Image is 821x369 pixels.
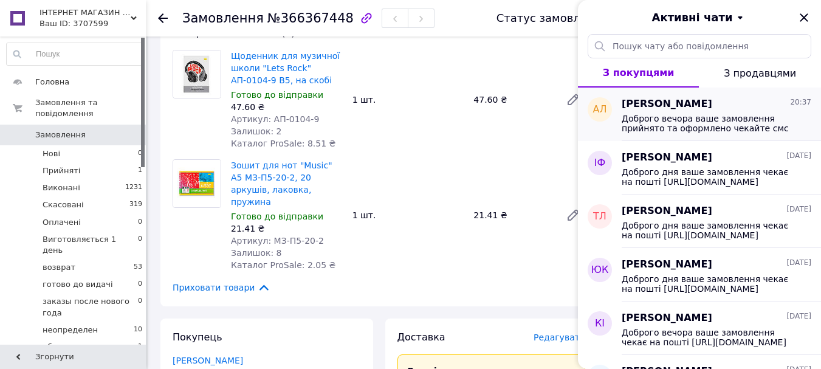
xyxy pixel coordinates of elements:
button: Активні чати [612,10,787,26]
button: ТЛ[PERSON_NAME][DATE]Доброго дня ваше замовлення чекає на пошті [URL][DOMAIN_NAME] [578,195,821,248]
span: Артикул: МЗ-П5-20-2 [231,236,324,246]
button: Закрити [797,10,811,25]
div: 1 шт. [348,91,469,108]
span: [PERSON_NAME] [622,151,712,165]
span: №366367448 [267,11,354,26]
span: Артикул: АП-0104-9 [231,114,319,124]
span: Оплачені [43,217,81,228]
span: Редагувати [534,333,585,342]
span: 0 [138,296,142,318]
input: Пошук чату або повідомлення [588,34,811,58]
span: [PERSON_NAME] [622,311,712,325]
span: Доброго вечора ваше замовлення прийнято та оформлено чекайте смс від пошти [URL][DOMAIN_NAME] [622,114,794,133]
span: [DATE] [786,151,811,161]
span: Скасовані [43,199,84,210]
span: Головна [35,77,69,88]
span: Залишок: 8 [231,248,282,258]
button: КІ[PERSON_NAME][DATE]Доброго вечора ваше замовлення чекає на пошті [URL][DOMAIN_NAME] [578,302,821,355]
span: Замовлення та повідомлення [35,97,146,119]
span: 319 [129,199,142,210]
span: Залишок: 2 [231,126,282,136]
span: 0 [138,217,142,228]
a: [PERSON_NAME] [173,356,243,365]
div: 21.41 ₴ [469,207,556,224]
span: Активні чати [651,10,732,26]
div: 1 шт. [348,207,469,224]
span: Виконані [43,182,80,193]
span: ТЛ [593,210,606,224]
button: ІФ[PERSON_NAME][DATE]Доброго дня ваше замовлення чекає на пошті [URL][DOMAIN_NAME] [578,141,821,195]
span: АЛ [593,103,607,117]
img: Зошит для нот "Music" А5 МЗ-П5-20-2, 20 аркушів, лаковка, пружина [173,160,221,207]
span: Доброго дня ваше замовлення чекає на пошті [URL][DOMAIN_NAME] [622,221,794,240]
span: Виготовляється 1 день [43,234,138,256]
span: 0 [138,234,142,256]
span: КІ [595,317,605,331]
a: Зошит для нот "Music" А5 МЗ-П5-20-2, 20 аркушів, лаковка, пружина [231,160,332,207]
span: Нові [43,148,60,159]
span: [PERSON_NAME] [622,97,712,111]
span: Доставка [397,331,445,343]
span: Каталог ProSale: 2.05 ₴ [231,260,335,270]
a: Щоденник для музичної школи "Lets Rock" АП-0104-9 В5, на скобі [231,51,340,85]
button: З продавцями [699,58,821,88]
img: Щоденник для музичної школи "Lets Rock" АП-0104-9 В5, на скобі [173,50,221,98]
span: Каталог ProSale: 8.51 ₴ [231,139,335,148]
span: 0 [138,148,142,159]
span: 1 [138,165,142,176]
span: З покупцями [603,67,675,78]
span: ЮК [591,263,609,277]
span: готово до видачі [43,279,113,290]
span: Замовлення [182,11,264,26]
span: Покупець [173,331,222,343]
span: обмен [43,342,68,353]
span: [PERSON_NAME] [622,204,712,218]
span: [DATE] [786,204,811,215]
a: Редагувати [561,88,585,112]
span: Прийняті [43,165,80,176]
span: Готово до відправки [231,90,323,100]
span: 53 [134,262,142,273]
span: возврат [43,262,75,273]
span: З продавцями [724,67,796,79]
span: Доброго дня ваше замовлення чекає на пошті [URL][DOMAIN_NAME] [622,167,794,187]
div: Ваш ID: 3707599 [40,18,146,29]
span: 1231 [125,182,142,193]
span: 0 [138,279,142,290]
span: Товари в замовленні (2) [173,27,295,38]
div: 47.60 ₴ [469,91,556,108]
span: ІНТЕРНЕТ МАГАЗИН ВІД ВЗУТТЯ ДО ТЕХНІКИ Brizgou [40,7,131,18]
button: ЮК[PERSON_NAME][DATE]Доброго дня ваше замовлення чекає на пошті [URL][DOMAIN_NAME] [578,248,821,302]
span: Доброго дня ваше замовлення чекає на пошті [URL][DOMAIN_NAME] [622,274,794,294]
div: Статус замовлення [496,12,608,24]
span: [PERSON_NAME] [622,258,712,272]
span: неопределен [43,325,98,336]
span: Готово до відправки [231,212,323,221]
span: Доброго вечора ваше замовлення чекає на пошті [URL][DOMAIN_NAME] [622,328,794,347]
span: 10 [134,325,142,336]
span: [DATE] [786,258,811,268]
a: Редагувати [561,203,585,227]
span: [DATE] [786,311,811,322]
div: 47.60 ₴ [231,101,343,113]
button: АЛ[PERSON_NAME]20:37Доброго вечора ваше замовлення прийнято та оформлено чекайте смс від пошти [U... [578,88,821,141]
input: Пошук [7,43,143,65]
div: Повернутися назад [158,12,168,24]
span: Приховати товари [173,281,270,294]
button: З покупцями [578,58,699,88]
span: 1 [138,342,142,353]
span: заказы после нового года [43,296,138,318]
span: Замовлення [35,129,86,140]
div: 21.41 ₴ [231,222,343,235]
span: ІФ [594,156,606,170]
span: 20:37 [790,97,811,108]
